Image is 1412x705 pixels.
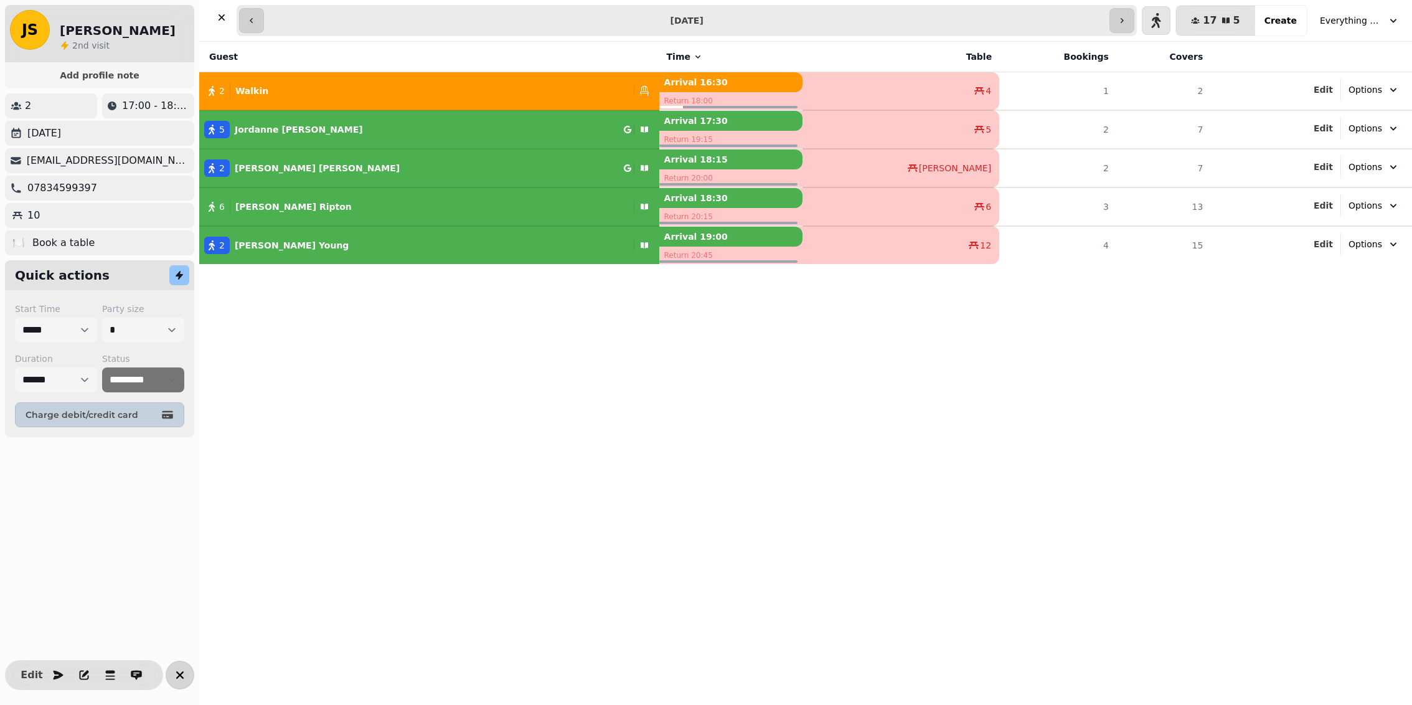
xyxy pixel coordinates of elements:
td: 2 [1116,72,1211,111]
button: Add profile note [10,67,189,83]
span: 12 [980,239,991,252]
p: Arrival 18:30 [659,188,802,208]
td: 2 [999,110,1116,149]
th: Table [802,42,999,72]
p: Return 20:45 [659,247,802,264]
p: [PERSON_NAME] Ripton [235,201,352,213]
button: Edit [1314,199,1333,212]
td: 7 [1116,149,1211,187]
span: Everything Good Goes [1320,14,1382,27]
td: 4 [999,226,1116,264]
span: Options [1348,122,1382,135]
p: [PERSON_NAME] [PERSON_NAME] [235,162,400,174]
p: Return 19:15 [659,131,802,148]
span: [PERSON_NAME] [919,162,991,174]
span: Options [1348,238,1382,250]
p: Return 20:00 [659,169,802,187]
button: Edit [1314,122,1333,135]
p: Walkin [235,85,268,97]
span: Edit [24,670,39,680]
span: JS [22,22,38,37]
button: 2[PERSON_NAME] [PERSON_NAME] [199,153,659,183]
h2: Quick actions [15,267,110,284]
p: [PERSON_NAME] Young [235,239,349,252]
span: Charge debit/credit card [26,410,159,419]
td: 2 [999,149,1116,187]
span: nd [78,40,92,50]
p: visit [72,39,110,52]
p: [EMAIL_ADDRESS][DOMAIN_NAME] [27,153,189,168]
span: Options [1348,83,1382,96]
span: 5 [986,123,991,136]
td: 7 [1116,110,1211,149]
span: 5 [219,123,225,136]
span: Edit [1314,124,1333,133]
label: Duration [15,352,97,365]
th: Covers [1116,42,1211,72]
span: Create [1264,16,1297,25]
th: Bookings [999,42,1116,72]
span: 6 [219,201,225,213]
button: Create [1254,6,1307,35]
span: Options [1348,199,1382,212]
p: 17:00 - 18:45 [122,98,189,113]
button: Edit [1314,83,1333,96]
button: Options [1341,117,1407,140]
p: Arrival 18:15 [659,149,802,169]
span: Edit [1314,163,1333,171]
h2: [PERSON_NAME] [60,22,176,39]
button: Options [1341,156,1407,178]
p: 🍽️ [12,235,25,250]
td: 15 [1116,226,1211,264]
button: Options [1341,78,1407,101]
button: Charge debit/credit card [15,402,184,427]
button: 175 [1176,6,1254,35]
button: 2[PERSON_NAME] Young [199,230,659,260]
label: Status [102,352,184,365]
p: Return 18:00 [659,92,802,110]
p: Jordanne [PERSON_NAME] [235,123,363,136]
button: Everything Good Goes [1312,9,1407,32]
button: Time [667,50,703,63]
span: Edit [1314,201,1333,210]
p: 10 [27,208,40,223]
label: Start Time [15,303,97,315]
span: Time [667,50,690,63]
p: Arrival 17:30 [659,111,802,131]
label: Party size [102,303,184,315]
span: 2 [219,239,225,252]
span: 4 [986,85,991,97]
button: 2Walkin [199,76,659,106]
button: 5Jordanne [PERSON_NAME] [199,115,659,144]
span: 17 [1203,16,1217,26]
span: Add profile note [20,71,179,80]
td: 3 [999,187,1116,226]
button: Edit [1314,161,1333,173]
button: Options [1341,194,1407,217]
span: Options [1348,161,1382,173]
button: Edit [19,663,44,688]
p: Arrival 16:30 [659,72,802,92]
p: [DATE] [27,126,61,141]
span: Edit [1314,85,1333,94]
button: 6[PERSON_NAME] Ripton [199,192,659,222]
td: 1 [999,72,1116,111]
p: Book a table [32,235,95,250]
button: Edit [1314,238,1333,250]
span: 2 [72,40,78,50]
button: Options [1341,233,1407,255]
p: Arrival 19:00 [659,227,802,247]
p: 2 [25,98,31,113]
span: 5 [1233,16,1240,26]
th: Guest [199,42,659,72]
span: Edit [1314,240,1333,248]
span: 2 [219,85,225,97]
span: 6 [986,201,991,213]
p: 07834599397 [27,181,97,196]
span: 2 [219,162,225,174]
td: 13 [1116,187,1211,226]
p: Return 20:15 [659,208,802,225]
